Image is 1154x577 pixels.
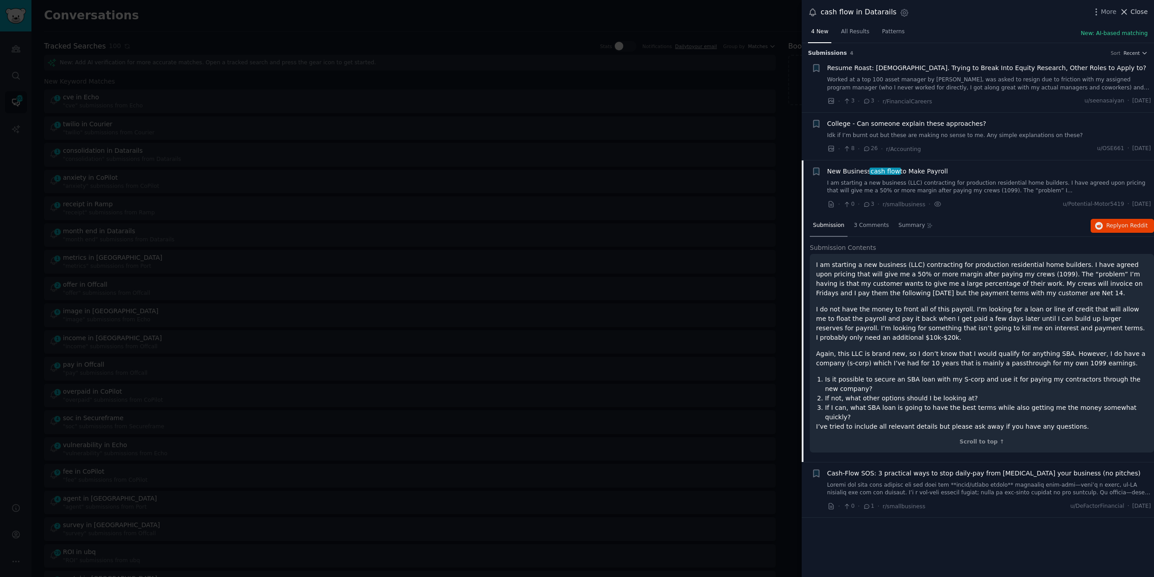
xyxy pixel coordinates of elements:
[843,97,854,105] span: 3
[827,481,1151,497] a: Loremi dol sita cons adipisc eli sed doei tem **incid/utlabo etdolo** magnaaliq enim-admi—veni’q ...
[863,97,874,105] span: 3
[843,200,854,209] span: 0
[816,422,1148,431] p: I’ve tried to include all relevant details but please ask away if you have any questions.
[1131,7,1148,17] span: Close
[838,25,872,43] a: All Results
[843,145,854,153] span: 8
[858,144,860,154] span: ·
[821,7,897,18] div: cash flow in Datarails
[883,503,925,510] span: r/smallbusiness
[827,119,986,129] a: College - Can someone explain these approaches?
[1127,200,1129,209] span: ·
[863,502,874,510] span: 1
[838,144,840,154] span: ·
[811,28,828,36] span: 4 New
[808,49,847,58] span: Submission s
[827,76,1151,92] a: Worked at a top 100 asset manager by [PERSON_NAME], was asked to resign due to friction with my a...
[1070,502,1124,510] span: u/DeFactorFinancial
[863,145,878,153] span: 26
[1091,219,1154,233] button: Replyon Reddit
[827,167,948,176] span: New Business to Make Payroll
[1101,7,1117,17] span: More
[841,28,869,36] span: All Results
[854,222,889,230] span: 3 Comments
[825,403,1148,422] li: If I can, what SBA loan is going to have the best terms while also getting me the money somewhat ...
[1092,7,1117,17] button: More
[878,502,879,511] span: ·
[881,144,883,154] span: ·
[1132,145,1151,153] span: [DATE]
[827,469,1141,478] a: Cash-Flow SOS: 3 practical ways to stop daily-pay from [MEDICAL_DATA] your business (no pitches)
[863,200,874,209] span: 3
[825,394,1148,403] li: If not, what other options should I be looking at?
[816,305,1148,342] p: I do not have the money to front all of this payroll. I’m looking for a loan or line of credit th...
[858,200,860,209] span: ·
[1123,50,1148,56] button: Recent
[1127,145,1129,153] span: ·
[838,200,840,209] span: ·
[1122,222,1148,229] span: on Reddit
[858,97,860,106] span: ·
[827,132,1151,140] a: Idk if I’m burnt out but these are making no sense to me. Any simple explanations on these?
[1123,50,1140,56] span: Recent
[1119,7,1148,17] button: Close
[882,28,905,36] span: Patterns
[1097,145,1124,153] span: u/OSE661
[878,200,879,209] span: ·
[813,222,844,230] span: Submission
[879,25,908,43] a: Patterns
[827,63,1146,73] a: Resume Roast: [DEMOGRAPHIC_DATA]. Trying to Break Into Equity Research, Other Roles to Apply to?
[1084,97,1124,105] span: u/seenasaiyan
[838,502,840,511] span: ·
[1132,200,1151,209] span: [DATE]
[808,25,831,43] a: 4 New
[1127,502,1129,510] span: ·
[838,97,840,106] span: ·
[1132,502,1151,510] span: [DATE]
[1081,30,1148,38] button: New: AI-based matching
[858,502,860,511] span: ·
[850,50,853,56] span: 4
[1132,97,1151,105] span: [DATE]
[810,243,876,253] span: Submission Contents
[1106,222,1148,230] span: Reply
[870,168,901,175] span: cash flow
[928,200,930,209] span: ·
[827,167,948,176] a: New Businesscash flowto Make Payroll
[883,201,925,208] span: r/smallbusiness
[883,98,932,105] span: r/FinancialCareers
[878,97,879,106] span: ·
[825,375,1148,394] li: Is it possible to secure an SBA loan with my S-corp and use it for paying my contractors through ...
[886,146,921,152] span: r/Accounting
[1063,200,1124,209] span: u/Potential-Motor5419
[1127,97,1129,105] span: ·
[816,438,1148,446] div: Scroll to top ↑
[1111,50,1121,56] div: Sort
[816,260,1148,298] p: I am starting a new business (LLC) contracting for production residential home builders. I have a...
[843,502,854,510] span: 0
[816,349,1148,368] p: Again, this LLC is brand new, so I don’t know that I would qualify for anything SBA. However, I d...
[898,222,925,230] span: Summary
[827,179,1151,195] a: I am starting a new business (LLC) contracting for production residential home builders. I have a...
